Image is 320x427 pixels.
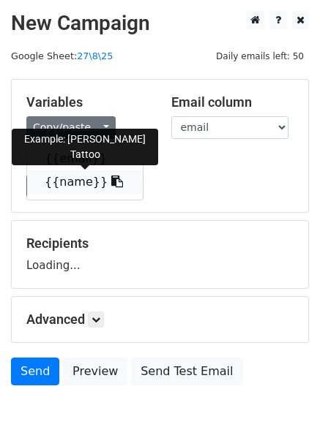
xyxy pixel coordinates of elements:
a: Preview [63,358,127,385]
small: Google Sheet: [11,50,113,61]
a: Daily emails left: 50 [211,50,309,61]
a: Send [11,358,59,385]
h5: Variables [26,94,149,110]
h2: New Campaign [11,11,309,36]
h5: Email column [171,94,294,110]
a: {{name}} [27,170,143,194]
a: Send Test Email [131,358,242,385]
span: Daily emails left: 50 [211,48,309,64]
div: Loading... [26,235,294,273]
h5: Advanced [26,311,294,328]
div: Example: [PERSON_NAME] Tattoo [12,129,158,165]
a: 27\8\25 [77,50,113,61]
h5: Recipients [26,235,294,252]
a: Copy/paste... [26,116,116,139]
